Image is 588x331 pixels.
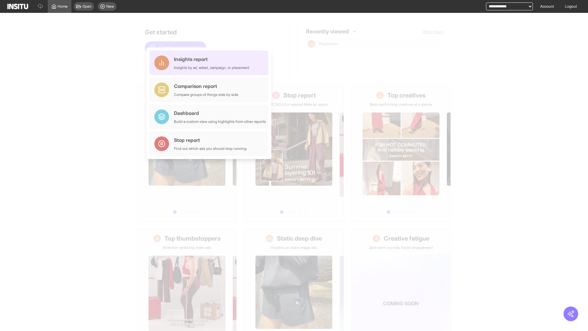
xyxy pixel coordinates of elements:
[174,146,247,151] div: Find out which ads you should stop running
[58,4,68,9] span: Home
[174,92,238,97] div: Compare groups of things side by side
[174,109,266,117] div: Dashboard
[174,136,247,144] div: Stop report
[82,4,92,9] span: Open
[7,4,28,9] img: Logo
[174,55,249,63] div: Insights report
[106,4,114,9] span: New
[174,65,249,70] div: Insights by ad, adset, campaign, or placement
[174,82,238,90] div: Comparison report
[174,119,266,124] div: Build a custom view using highlights from other reports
